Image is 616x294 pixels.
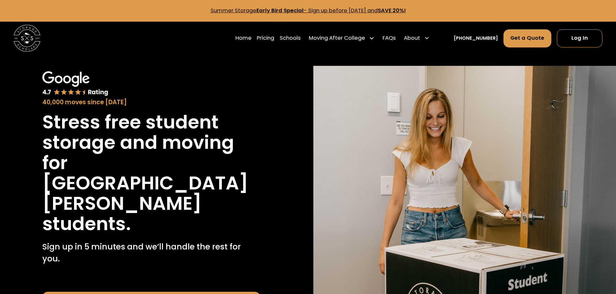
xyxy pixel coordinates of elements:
[503,29,552,47] a: Get a Quote
[42,112,260,173] h1: Stress free student storage and moving for
[42,71,108,96] img: Google 4.7 star rating
[256,7,304,14] strong: Early Bird Special
[280,29,301,47] a: Schools
[42,173,260,214] h1: [GEOGRAPHIC_DATA][PERSON_NAME]
[42,214,131,234] h1: students.
[42,241,260,265] p: Sign up in 5 minutes and we’ll handle the rest for you.
[401,29,432,47] div: About
[454,35,498,42] a: [PHONE_NUMBER]
[378,7,406,14] strong: SAVE 20%!
[404,34,420,42] div: About
[309,34,365,42] div: Moving After College
[257,29,274,47] a: Pricing
[235,29,252,47] a: Home
[42,98,260,107] div: 40,000 moves since [DATE]
[557,29,602,47] a: Log In
[306,29,377,47] div: Moving After College
[14,25,40,52] img: Storage Scholars main logo
[383,29,396,47] a: FAQs
[211,7,406,14] a: Summer StorageEarly Bird Special- Sign up before [DATE] andSAVE 20%!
